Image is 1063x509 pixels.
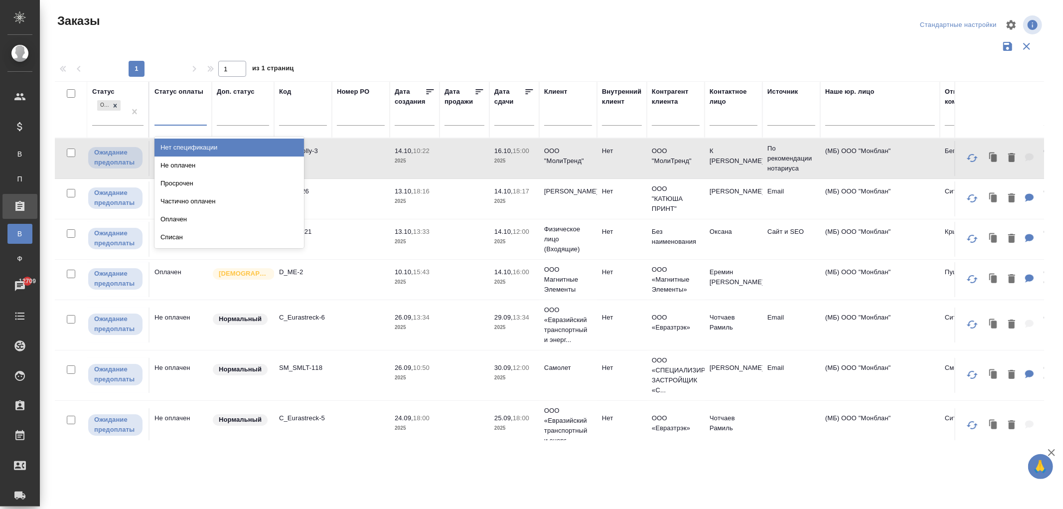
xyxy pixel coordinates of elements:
p: 13.10, [395,228,413,235]
p: 2025 [494,156,534,166]
td: (МБ) ООО "Монблан" [820,222,940,257]
button: Обновить [960,146,984,170]
div: Дата продажи [445,87,474,107]
p: 14.10, [494,228,513,235]
p: 16:00 [513,268,529,276]
button: Удалить [1003,365,1020,385]
td: (МБ) ООО "Монблан" [820,408,940,443]
p: [DEMOGRAPHIC_DATA] [219,269,269,279]
div: Оплачен [154,210,304,228]
p: ООО «Евразтрэк» [652,313,700,333]
p: Нет [602,413,642,423]
td: Сити [940,181,998,216]
p: ООО "МолиТренд" [544,146,592,166]
div: Дата создания [395,87,425,107]
div: Статус оплаты [154,87,203,97]
button: Удалить [1003,315,1020,335]
p: D_ME-2 [279,267,327,277]
p: 2025 [395,373,435,383]
p: ООО «Евразийский транспортный и энерг... [544,406,592,446]
span: Посмотреть информацию [1023,15,1044,34]
div: Клиент [544,87,567,97]
button: Клонировать [984,269,1003,290]
p: 13:34 [413,314,430,321]
div: split button [917,17,999,33]
button: Обновить [960,267,984,291]
p: 18:17 [513,187,529,195]
span: В [12,149,27,159]
td: К [PERSON_NAME] [705,141,762,176]
td: Не оплачен [150,408,212,443]
p: Ожидание предоплаты [94,364,137,384]
td: (МБ) ООО "Монблан" [820,308,940,342]
td: Не оплачен [150,358,212,393]
p: 18:00 [413,414,430,422]
p: 2025 [494,423,534,433]
p: 13.10, [395,187,413,195]
div: Ожидание предоплаты [96,99,122,112]
td: Беговая [940,141,998,176]
button: Обновить [960,227,984,251]
button: Клонировать [984,148,1003,169]
button: Клонировать [984,188,1003,209]
p: 15:43 [413,268,430,276]
button: Обновить [960,413,984,437]
p: Нет [602,363,642,373]
div: Списан [154,228,304,246]
td: (МБ) ООО "Монблан" [820,181,940,216]
a: В [7,224,32,244]
td: Оплачен [150,262,212,297]
p: ООО «Евразтрэк» [652,413,700,433]
div: Статус [92,87,115,97]
div: Источник [767,87,798,97]
div: Ожидание предоплаты [97,100,110,111]
td: Сити [940,408,998,443]
button: Обновить [960,363,984,387]
p: 14.10, [494,268,513,276]
div: Статус по умолчанию для стандартных заказов [212,313,269,326]
td: Крылатское [940,222,998,257]
div: Код [279,87,291,97]
p: ООО "МолиТренд" [652,146,700,166]
span: П [12,174,27,184]
p: ООО Магнитные Элементы [544,265,592,295]
p: 26.09, [395,314,413,321]
p: 15:00 [513,147,529,155]
p: Ожидание предоплаты [94,188,137,208]
button: Клонировать [984,315,1003,335]
p: 10.10, [395,268,413,276]
p: 2025 [494,237,534,247]
td: Email [762,358,820,393]
p: 18:16 [413,187,430,195]
td: Оксана [705,222,762,257]
span: Ф [12,254,27,264]
p: ООО «СПЕЦИАЛИЗИРОВАННЫЙ ЗАСТРОЙЩИК «С... [652,355,700,395]
div: Наше юр. лицо [825,87,875,97]
p: Нет [602,313,642,323]
span: из 1 страниц [252,62,294,77]
button: 🙏 [1028,454,1053,479]
div: Доп. статус [217,87,255,97]
p: C_Eurastreck-5 [279,413,327,423]
p: Без наименования [652,227,700,247]
p: ООО "КАТЮША ПРИНТ" [652,184,700,214]
p: 14.10, [395,147,413,155]
p: 18:00 [513,414,529,422]
button: Клонировать [984,415,1003,436]
td: Чотчаев Рамиль [705,308,762,342]
td: Еремин [PERSON_NAME] [705,262,762,297]
button: Удалить [1003,415,1020,436]
div: Контактное лицо [710,87,758,107]
td: (МБ) ООО "Монблан" [820,358,940,393]
a: П [7,169,32,189]
button: Клонировать [984,365,1003,385]
td: Чотчаев Рамиль [705,408,762,443]
p: Нет [602,186,642,196]
p: Нет [602,146,642,156]
p: 29.09, [494,314,513,321]
p: 12:00 [513,228,529,235]
p: Ожидание предоплаты [94,415,137,435]
span: Настроить таблицу [999,13,1023,37]
button: Сохранить фильтры [998,37,1017,56]
div: Номер PO [337,87,369,97]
